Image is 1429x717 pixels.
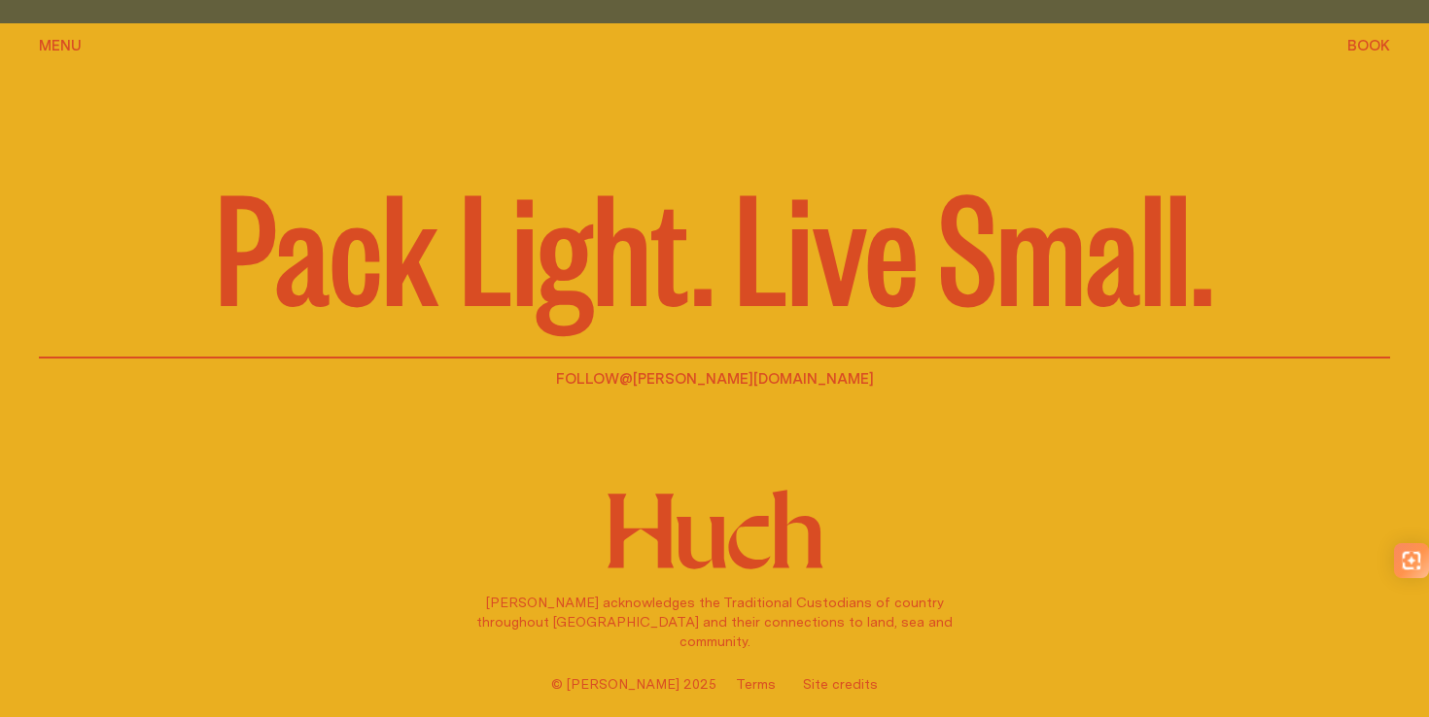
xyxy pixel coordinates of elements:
[466,593,963,651] p: [PERSON_NAME] acknowledges the Traditional Custodians of country throughout [GEOGRAPHIC_DATA] and...
[39,35,82,58] button: show menu
[736,674,776,694] a: Terms
[216,164,1214,320] p: Pack Light. Live Small.
[803,674,878,694] a: Site credits
[39,366,1390,390] p: Follow
[551,674,716,694] span: © [PERSON_NAME] 2025
[1347,38,1390,52] span: Book
[1347,35,1390,58] button: show booking tray
[619,367,874,389] a: @[PERSON_NAME][DOMAIN_NAME]
[39,38,82,52] span: Menu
